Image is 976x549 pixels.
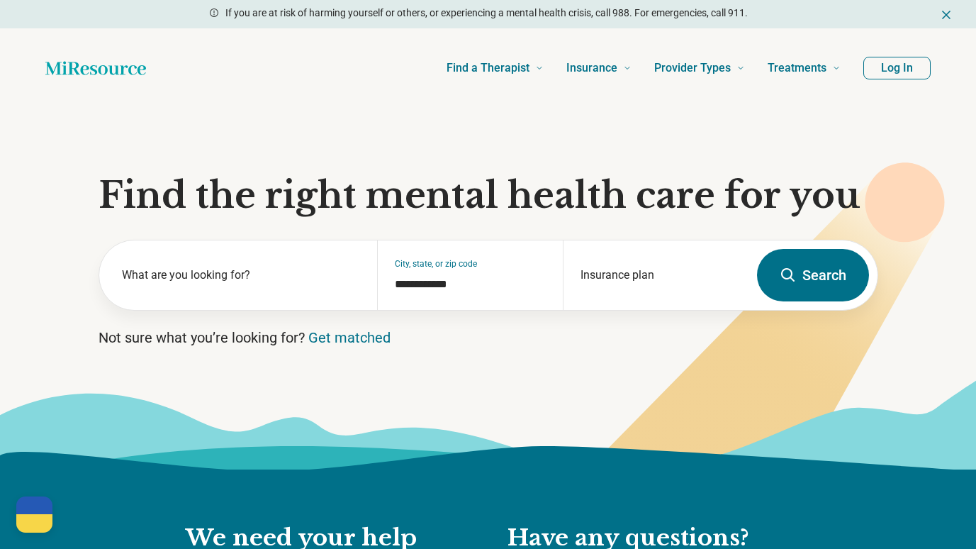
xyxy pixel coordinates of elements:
a: Get matched [308,329,391,346]
a: Treatments [768,40,841,96]
button: Search [757,249,869,301]
a: Provider Types [654,40,745,96]
span: Provider Types [654,58,731,78]
h1: Find the right mental health care for you [99,174,878,217]
a: Find a Therapist [447,40,544,96]
label: What are you looking for? [122,267,361,284]
span: Find a Therapist [447,58,529,78]
button: Log In [863,57,931,79]
a: Insurance [566,40,632,96]
span: Insurance [566,58,617,78]
button: Dismiss [939,6,953,23]
p: If you are at risk of harming yourself or others, or experiencing a mental health crisis, call 98... [225,6,748,21]
p: Not sure what you’re looking for? [99,328,878,348]
span: Treatments [768,58,826,78]
a: Home page [45,54,146,82]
